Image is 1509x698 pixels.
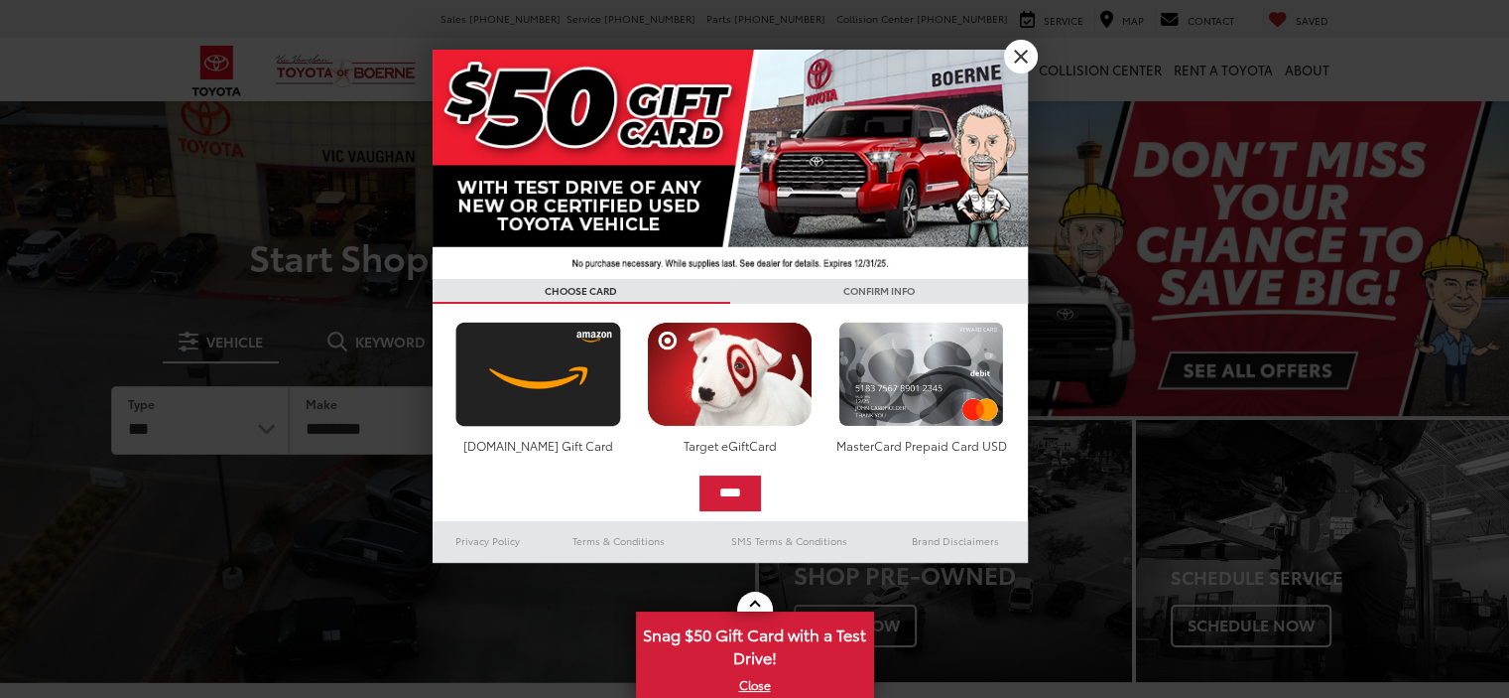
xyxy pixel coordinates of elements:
a: Privacy Policy [433,529,544,553]
img: targetcard.png [642,322,817,427]
span: Snag $50 Gift Card with a Test Drive! [638,614,872,674]
h3: CONFIRM INFO [730,279,1028,304]
a: Brand Disclaimers [883,529,1028,553]
img: amazoncard.png [450,322,626,427]
div: Target eGiftCard [642,437,817,454]
img: 42635_top_851395.jpg [433,50,1028,279]
a: Terms & Conditions [543,529,694,553]
div: MasterCard Prepaid Card USD [833,437,1009,454]
div: [DOMAIN_NAME] Gift Card [450,437,626,454]
h3: CHOOSE CARD [433,279,730,304]
img: mastercard.png [833,322,1009,427]
a: SMS Terms & Conditions [695,529,883,553]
